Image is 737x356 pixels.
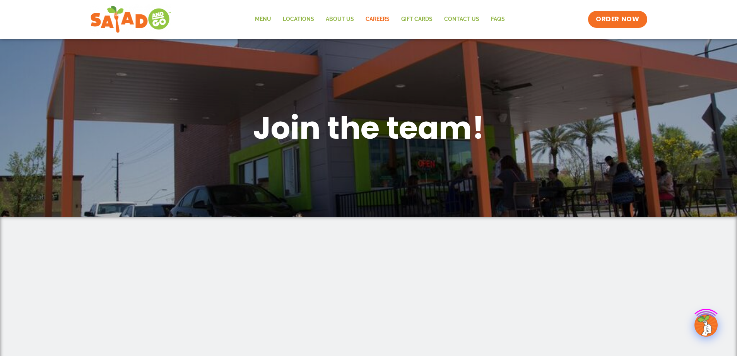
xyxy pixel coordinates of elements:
a: FAQs [485,10,511,28]
a: About Us [320,10,360,28]
a: Contact Us [438,10,485,28]
a: Menu [249,10,277,28]
a: GIFT CARDS [395,10,438,28]
h1: Join the team! [168,108,570,148]
a: ORDER NOW [588,11,647,28]
nav: Menu [249,10,511,28]
a: Locations [277,10,320,28]
a: Careers [360,10,395,28]
img: new-SAG-logo-768×292 [90,4,172,35]
span: ORDER NOW [596,15,639,24]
